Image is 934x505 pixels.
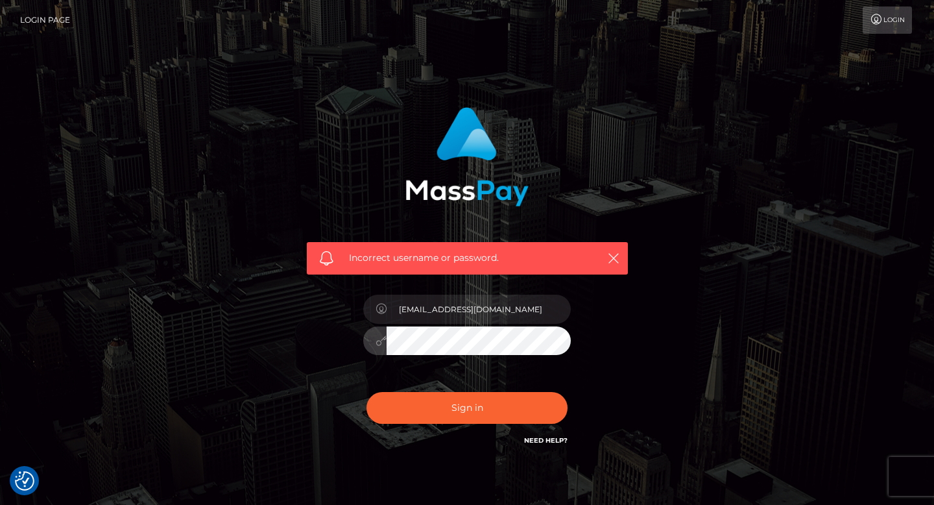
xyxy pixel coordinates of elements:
[20,6,70,34] a: Login Page
[349,251,586,265] span: Incorrect username or password.
[524,436,568,445] a: Need Help?
[15,471,34,491] button: Consent Preferences
[387,295,571,324] input: Username...
[15,471,34,491] img: Revisit consent button
[863,6,912,34] a: Login
[405,107,529,206] img: MassPay Login
[366,392,568,424] button: Sign in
